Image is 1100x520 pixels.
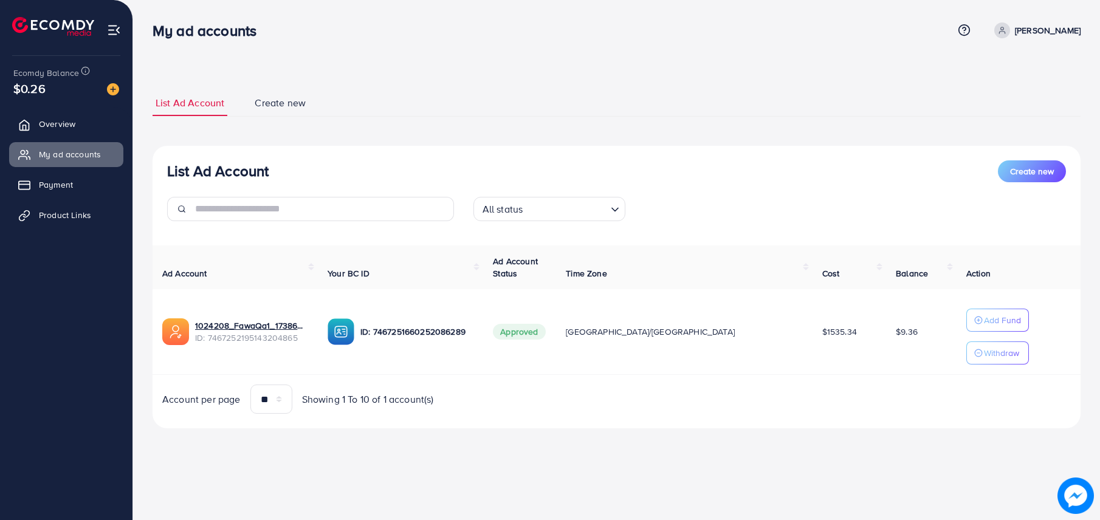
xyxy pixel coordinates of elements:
[153,22,266,39] h3: My ad accounts
[12,17,94,36] img: logo
[9,173,123,197] a: Payment
[966,341,1029,364] button: Withdraw
[195,320,308,344] div: <span class='underline'>1024208_FawaQa1_1738605147168</span></br>7467252195143204865
[1015,23,1081,38] p: [PERSON_NAME]
[9,203,123,227] a: Product Links
[107,83,119,95] img: image
[480,200,526,218] span: All status
[156,96,224,110] span: List Ad Account
[984,313,1021,327] p: Add Fund
[822,267,840,279] span: Cost
[1010,165,1054,177] span: Create new
[566,267,607,279] span: Time Zone
[107,23,121,37] img: menu
[566,326,735,338] span: [GEOGRAPHIC_DATA]/[GEOGRAPHIC_DATA]
[473,197,625,221] div: Search for option
[493,255,538,279] span: Ad Account Status
[493,324,545,340] span: Approved
[39,148,101,160] span: My ad accounts
[255,96,306,110] span: Create new
[966,267,991,279] span: Action
[9,142,123,166] a: My ad accounts
[302,392,434,406] span: Showing 1 To 10 of 1 account(s)
[896,267,928,279] span: Balance
[526,198,605,218] input: Search for option
[39,179,73,191] span: Payment
[984,346,1019,360] p: Withdraw
[39,209,91,221] span: Product Links
[328,267,370,279] span: Your BC ID
[162,267,207,279] span: Ad Account
[989,22,1081,38] a: [PERSON_NAME]
[896,326,918,338] span: $9.36
[39,118,75,130] span: Overview
[195,332,308,344] span: ID: 7467252195143204865
[162,318,189,345] img: ic-ads-acc.e4c84228.svg
[328,318,354,345] img: ic-ba-acc.ded83a64.svg
[195,320,308,332] a: 1024208_FawaQa1_1738605147168
[998,160,1066,182] button: Create new
[822,326,857,338] span: $1535.34
[13,80,46,97] span: $0.26
[360,324,473,339] p: ID: 7467251660252086289
[167,162,269,180] h3: List Ad Account
[9,112,123,136] a: Overview
[1057,477,1094,514] img: image
[162,392,241,406] span: Account per page
[966,309,1029,332] button: Add Fund
[13,67,79,79] span: Ecomdy Balance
